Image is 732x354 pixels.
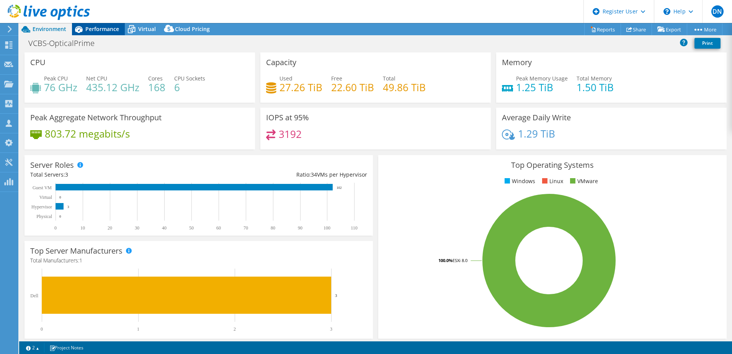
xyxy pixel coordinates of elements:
text: 0 [41,326,43,332]
h4: 1.50 TiB [577,83,614,92]
span: 34 [311,171,317,178]
h3: Top Operating Systems [384,161,721,169]
text: 10 [80,225,85,231]
text: Physical [36,214,52,219]
span: Peak Memory Usage [516,75,568,82]
h3: Peak Aggregate Network Throughput [30,113,162,122]
a: Share [621,23,652,35]
span: Peak CPU [44,75,68,82]
h4: 49.86 TiB [383,83,426,92]
text: 3 [67,205,69,209]
text: 1 [137,326,139,332]
h3: Memory [502,58,532,67]
h4: 435.12 GHz [86,83,139,92]
text: Virtual [39,195,52,200]
svg: \n [663,8,670,15]
h3: IOPS at 95% [266,113,309,122]
text: 20 [108,225,112,231]
span: 3 [65,171,68,178]
text: 40 [162,225,167,231]
span: Used [279,75,292,82]
text: 100 [324,225,330,231]
h3: Top Server Manufacturers [30,247,123,255]
text: 102 [337,186,342,190]
span: Total [383,75,395,82]
h3: Server Roles [30,161,74,169]
text: 60 [216,225,221,231]
h4: 3192 [279,130,302,138]
text: 2 [234,326,236,332]
a: Reports [584,23,621,35]
div: Ratio: VMs per Hypervisor [199,170,367,179]
text: Guest VM [33,185,52,190]
h3: CPU [30,58,46,67]
div: Total Servers: [30,170,199,179]
li: Windows [503,177,535,185]
span: Environment [33,25,66,33]
text: 30 [135,225,139,231]
text: Hypervisor [31,204,52,210]
text: 70 [243,225,248,231]
tspan: 100.0% [438,257,453,263]
h4: 1.25 TiB [516,83,568,92]
span: Virtual [138,25,156,33]
tspan: ESXi 8.0 [453,257,467,263]
h4: 1.29 TiB [518,129,555,138]
a: 2 [21,343,44,352]
span: Cores [148,75,163,82]
span: Net CPU [86,75,107,82]
text: 110 [351,225,358,231]
h3: Average Daily Write [502,113,571,122]
span: Free [331,75,342,82]
h4: 168 [148,83,165,92]
a: Print [694,38,721,49]
text: 3 [330,326,332,332]
h4: 22.60 TiB [331,83,374,92]
li: Linux [540,177,563,185]
h4: 76 GHz [44,83,77,92]
span: Total Memory [577,75,612,82]
text: 3 [335,293,337,298]
text: Dell [30,293,38,298]
span: DN [711,5,724,18]
span: Performance [85,25,119,33]
span: CPU Sockets [174,75,205,82]
li: VMware [568,177,598,185]
span: Cloud Pricing [175,25,210,33]
text: 90 [298,225,302,231]
a: Project Notes [44,343,89,352]
span: 1 [79,257,82,264]
text: 0 [54,225,57,231]
text: 50 [189,225,194,231]
text: 0 [59,215,61,218]
h4: 803.72 megabits/s [45,129,130,138]
a: Export [652,23,687,35]
text: 80 [271,225,275,231]
h4: 27.26 TiB [279,83,322,92]
h4: Total Manufacturers: [30,256,367,265]
a: More [687,23,722,35]
text: 0 [59,195,61,199]
h4: 6 [174,83,205,92]
h3: Capacity [266,58,296,67]
h1: VCBS-OpticalPrime [25,39,106,48]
